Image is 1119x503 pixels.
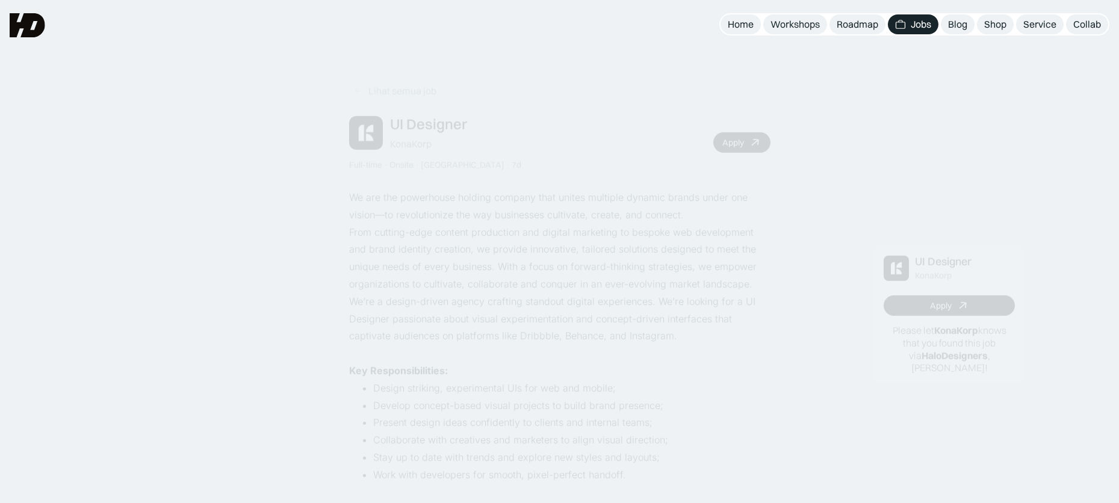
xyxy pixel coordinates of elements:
p: Please let knows that you found this job via , [PERSON_NAME]! [884,324,1015,374]
a: Jobs [888,14,938,34]
a: Home [721,14,761,34]
img: Job Image [349,116,383,149]
p: ‍ [349,345,770,362]
a: Workshops [763,14,827,34]
div: Service [1023,18,1056,31]
div: Workshops [770,18,820,31]
a: Shop [977,14,1014,34]
a: Apply [884,295,1015,316]
a: Blog [941,14,975,34]
div: UI Designer [390,116,467,133]
div: KonaKorp [390,137,432,150]
b: HaloDesigners [922,350,988,362]
div: Roadmap [837,18,878,31]
li: Present design ideas confidently to clients and internal teams; [373,414,770,431]
div: 7d [512,159,521,170]
div: KonaKorp [915,271,952,281]
a: Roadmap [829,14,885,34]
li: Develop concept-based visual projects to build brand presence; [373,397,770,415]
div: Blog [948,18,967,31]
div: · [415,159,420,170]
div: UI Designer [915,256,972,268]
div: Onsite [389,159,414,170]
b: KonaKorp [934,324,978,336]
img: Job Image [884,256,909,281]
div: Full-time [349,159,382,170]
div: Shop [984,18,1006,31]
div: Lihat semua job [368,85,436,97]
a: Lihat semua job [349,81,441,101]
div: Apply [722,137,744,147]
li: Work with developers for smooth, pixel-perfect handoff. [373,466,770,484]
div: · [506,159,510,170]
a: Apply [713,132,770,153]
div: Home [728,18,754,31]
p: From cutting-edge content production and digital marketing to bespoke web development and brand i... [349,224,770,293]
div: [GEOGRAPHIC_DATA] [421,159,504,170]
a: Collab [1066,14,1108,34]
p: ‍ [349,484,770,501]
strong: Key Responsibilities: [349,365,448,377]
p: We’re a design-driven agency crafting standout digital experiences. We’re looking for a UI Design... [349,293,770,345]
li: Collaborate with creatives and marketers to align visual direction; [373,431,770,449]
p: We are the powerhouse holding company that unites multiple dynamic brands under one vision—to rev... [349,189,770,224]
div: · [383,159,388,170]
div: Apply [930,301,952,311]
a: Service [1016,14,1064,34]
div: Collab [1073,18,1101,31]
div: Jobs [911,18,931,31]
li: Design striking, experimental UIs for web and mobile; [373,380,770,397]
li: Stay up to date with trends and explore new styles and layouts; [373,449,770,466]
